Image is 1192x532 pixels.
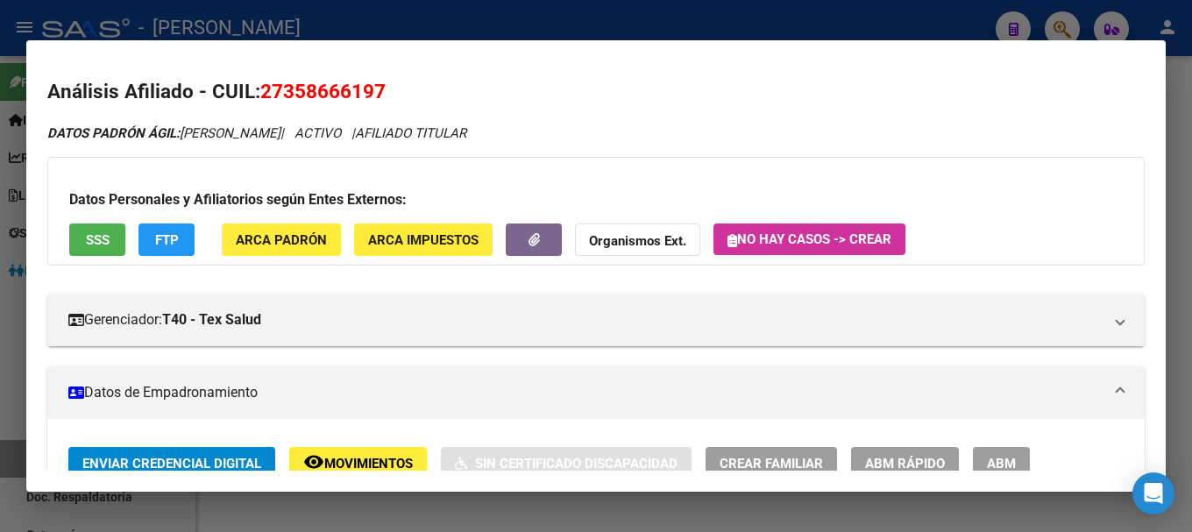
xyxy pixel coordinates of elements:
[973,447,1030,479] button: ABM
[68,309,1103,330] mat-panel-title: Gerenciador:
[441,447,692,479] button: Sin Certificado Discapacidad
[68,447,275,479] button: Enviar Credencial Digital
[47,366,1145,419] mat-expansion-panel-header: Datos de Empadronamiento
[303,451,324,472] mat-icon: remove_red_eye
[987,456,1016,472] span: ABM
[162,309,261,330] strong: T40 - Tex Salud
[720,456,823,472] span: Crear Familiar
[222,223,341,256] button: ARCA Padrón
[575,223,700,256] button: Organismos Ext.
[138,223,195,256] button: FTP
[69,189,1123,210] h3: Datos Personales y Afiliatorios según Entes Externos:
[706,447,837,479] button: Crear Familiar
[47,77,1145,107] h2: Análisis Afiliado - CUIL:
[324,456,413,472] span: Movimientos
[475,456,678,472] span: Sin Certificado Discapacidad
[236,232,327,248] span: ARCA Padrón
[1132,472,1174,514] div: Open Intercom Messenger
[47,125,466,141] i: | ACTIVO |
[68,382,1103,403] mat-panel-title: Datos de Empadronamiento
[86,232,110,248] span: SSS
[368,232,479,248] span: ARCA Impuestos
[289,447,427,479] button: Movimientos
[69,223,125,256] button: SSS
[155,232,179,248] span: FTP
[82,456,261,472] span: Enviar Credencial Digital
[851,447,959,479] button: ABM Rápido
[47,125,280,141] span: [PERSON_NAME]
[727,231,891,247] span: No hay casos -> Crear
[47,125,180,141] strong: DATOS PADRÓN ÁGIL:
[865,456,945,472] span: ABM Rápido
[47,294,1145,346] mat-expansion-panel-header: Gerenciador:T40 - Tex Salud
[354,223,493,256] button: ARCA Impuestos
[589,233,686,249] strong: Organismos Ext.
[355,125,466,141] span: AFILIADO TITULAR
[260,80,386,103] span: 27358666197
[713,223,905,255] button: No hay casos -> Crear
